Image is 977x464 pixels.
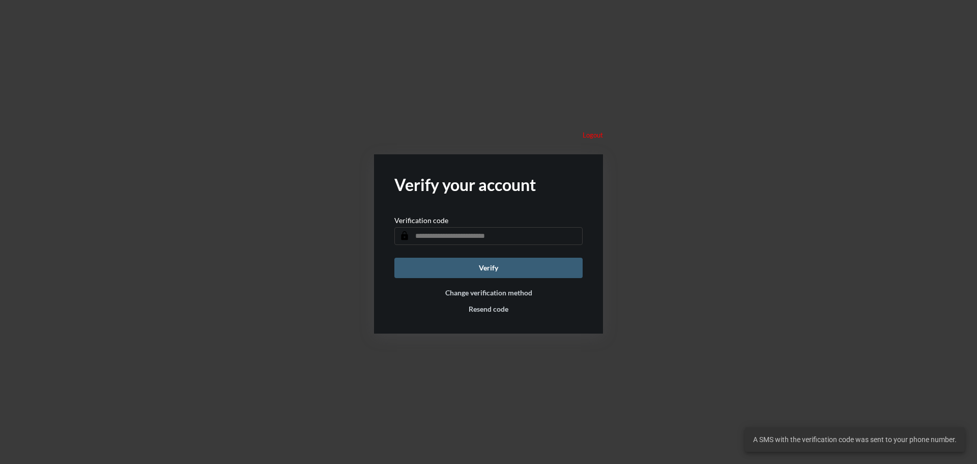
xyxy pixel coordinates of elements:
[469,305,508,313] button: Resend code
[753,434,957,445] span: A SMS with the verification code was sent to your phone number.
[445,288,532,297] button: Change verification method
[394,216,448,225] p: Verification code
[583,131,603,139] p: Logout
[394,258,583,278] button: Verify
[394,175,583,195] h2: Verify your account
